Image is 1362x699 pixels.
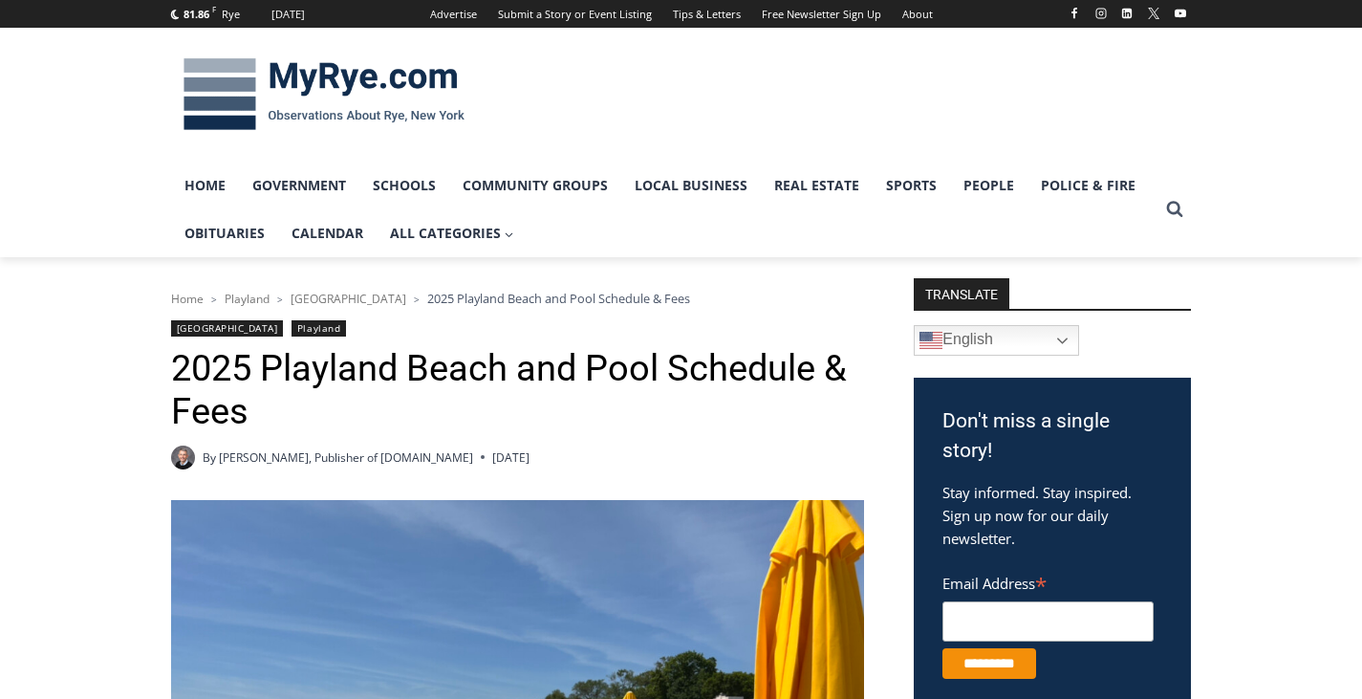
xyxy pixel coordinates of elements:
[171,347,864,434] h1: 2025 Playland Beach and Pool Schedule & Fees
[1090,2,1113,25] a: Instagram
[359,162,449,209] a: Schools
[942,481,1162,550] p: Stay informed. Stay inspired. Sign up now for our daily newsletter.
[171,291,204,307] a: Home
[414,293,420,306] span: >
[212,4,216,14] span: F
[942,564,1154,599] label: Email Address
[377,209,528,257] a: All Categories
[449,162,621,209] a: Community Groups
[1027,162,1149,209] a: Police & Fire
[277,293,283,306] span: >
[950,162,1027,209] a: People
[211,293,217,306] span: >
[271,6,305,23] div: [DATE]
[222,6,240,23] div: Rye
[278,209,377,257] a: Calendar
[914,278,1009,309] strong: TRANSLATE
[492,448,530,467] time: [DATE]
[621,162,761,209] a: Local Business
[291,291,406,307] a: [GEOGRAPHIC_DATA]
[292,320,346,337] a: Playland
[390,223,514,244] span: All Categories
[171,162,1157,258] nav: Primary Navigation
[184,7,209,21] span: 81.86
[203,448,216,467] span: By
[1115,2,1138,25] a: Linkedin
[942,406,1162,467] h3: Don't miss a single story!
[225,291,270,307] a: Playland
[1157,192,1192,227] button: View Search Form
[919,329,942,352] img: en
[171,446,195,470] a: Author image
[1063,2,1086,25] a: Facebook
[171,162,239,209] a: Home
[1142,2,1165,25] a: X
[761,162,873,209] a: Real Estate
[873,162,950,209] a: Sports
[427,290,690,307] span: 2025 Playland Beach and Pool Schedule & Fees
[171,289,864,308] nav: Breadcrumbs
[1169,2,1192,25] a: YouTube
[239,162,359,209] a: Government
[171,320,284,337] a: [GEOGRAPHIC_DATA]
[219,449,473,466] a: [PERSON_NAME], Publisher of [DOMAIN_NAME]
[171,209,278,257] a: Obituaries
[171,45,477,144] img: MyRye.com
[914,325,1079,356] a: English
